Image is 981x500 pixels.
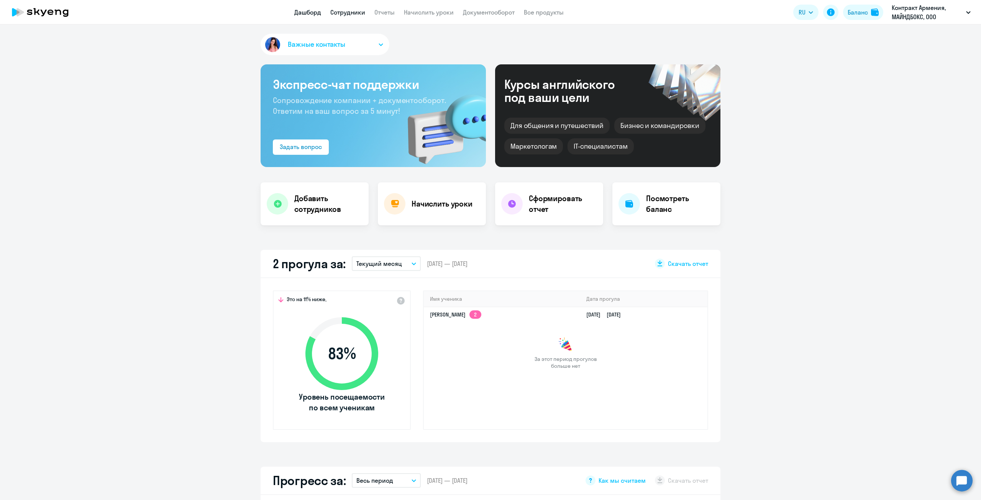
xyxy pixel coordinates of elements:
button: Весь период [352,473,421,488]
a: Все продукты [524,8,564,16]
span: Скачать отчет [668,259,708,268]
p: Весь период [356,476,393,485]
span: [DATE] — [DATE] [427,259,468,268]
span: За этот период прогулов больше нет [533,356,598,369]
span: Уровень посещаемости по всем ученикам [298,392,386,413]
div: IT-специалистам [568,138,633,154]
div: Бизнес и командировки [614,118,705,134]
th: Дата прогула [580,291,707,307]
div: Баланс [848,8,868,17]
button: Контракт Армения, МАЙНДБОКС, ООО [888,3,974,21]
span: [DATE] — [DATE] [427,476,468,485]
h2: Прогресс за: [273,473,346,488]
a: Начислить уроки [404,8,454,16]
img: congrats [558,337,573,352]
span: Как мы считаем [599,476,646,485]
button: Балансbalance [843,5,883,20]
img: bg-img [397,81,486,167]
div: Курсы английского под ваши цели [504,78,635,104]
p: Контракт Армения, МАЙНДБОКС, ООО [892,3,963,21]
div: Маркетологам [504,138,563,154]
button: Важные контакты [261,34,389,55]
th: Имя ученика [424,291,580,307]
a: [DATE][DATE] [586,311,627,318]
img: balance [871,8,879,16]
span: Это на 11% ниже, [287,296,326,305]
div: Для общения и путешествий [504,118,610,134]
span: 83 % [298,344,386,363]
a: Документооборот [463,8,515,16]
p: Текущий месяц [356,259,402,268]
button: RU [793,5,819,20]
span: RU [799,8,805,17]
h3: Экспресс-чат поддержки [273,77,474,92]
button: Текущий месяц [352,256,421,271]
h4: Начислить уроки [412,198,472,209]
img: avatar [264,36,282,54]
button: Задать вопрос [273,139,329,155]
span: Важные контакты [288,39,345,49]
h4: Посмотреть баланс [646,193,714,215]
a: Отчеты [374,8,395,16]
h4: Добавить сотрудников [294,193,363,215]
div: Задать вопрос [280,142,322,151]
a: Сотрудники [330,8,365,16]
a: Дашборд [294,8,321,16]
app-skyeng-badge: 2 [469,310,481,319]
h4: Сформировать отчет [529,193,597,215]
span: Сопровождение компании + документооборот. Ответим на ваш вопрос за 5 минут! [273,95,446,116]
a: [PERSON_NAME]2 [430,311,481,318]
h2: 2 прогула за: [273,256,346,271]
